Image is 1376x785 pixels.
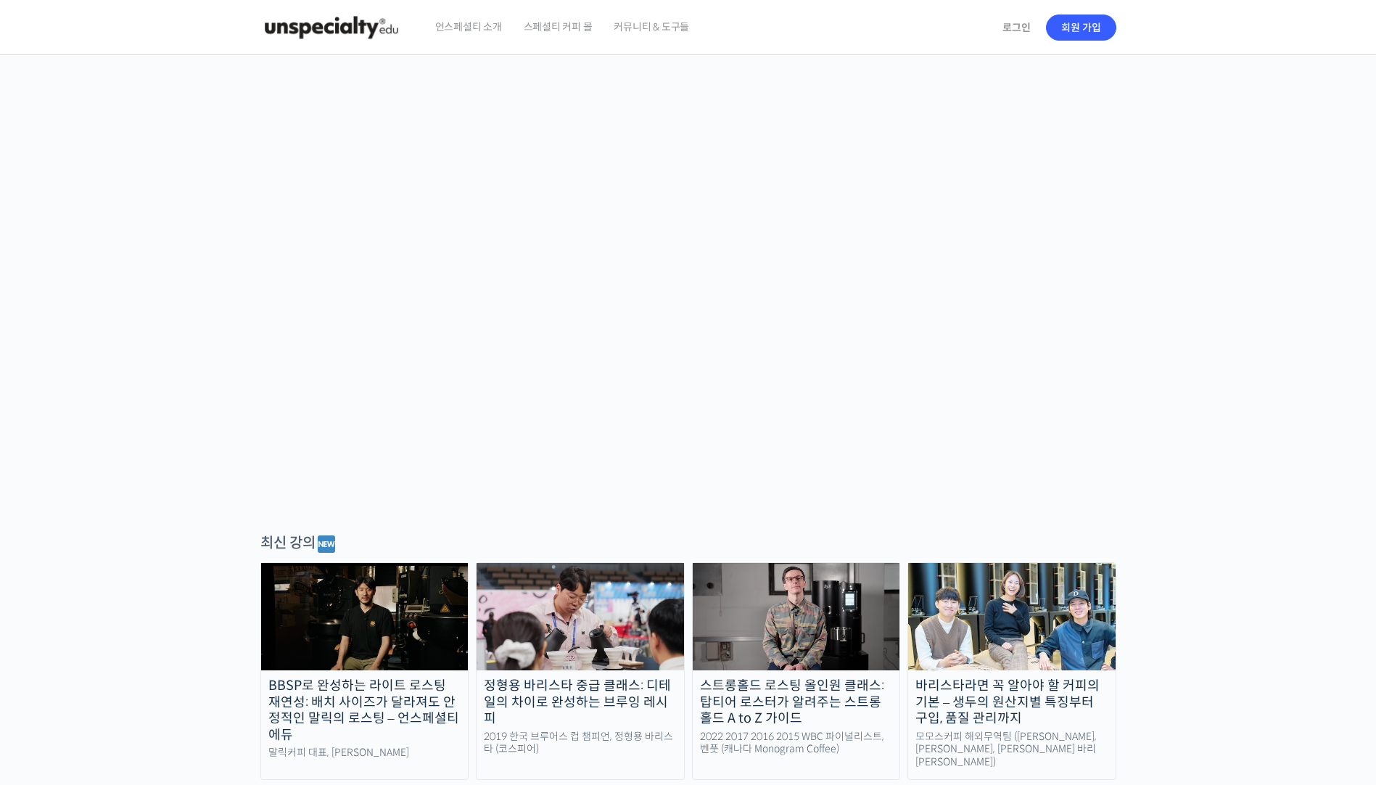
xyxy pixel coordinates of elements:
[260,562,469,780] a: BBSP로 완성하는 라이트 로스팅 재연성: 배치 사이즈가 달라져도 안정적인 말릭의 로스팅 – 언스페셜티 에듀 말릭커피 대표, [PERSON_NAME]
[477,678,684,727] div: 정형용 바리스타 중급 클래스: 디테일의 차이로 완성하는 브루잉 레시피
[261,747,469,760] div: 말릭커피 대표, [PERSON_NAME]
[318,535,335,553] img: 🆕
[692,562,901,780] a: 스트롱홀드 로스팅 올인원 클래스: 탑티어 로스터가 알려주는 스트롱홀드 A to Z 가이드 2022 2017 2016 2015 WBC 파이널리스트, 벤풋 (캐나다 Monogra...
[907,562,1116,780] a: 바리스타라면 꼭 알아야 할 커피의 기본 – 생두의 원산지별 특징부터 구입, 품질 관리까지 모모스커피 해외무역팀 ([PERSON_NAME], [PERSON_NAME], [PER...
[693,563,900,670] img: stronghold-roasting_course-thumbnail.jpg
[693,731,900,756] div: 2022 2017 2016 2015 WBC 파이널리스트, 벤풋 (캐나다 Monogram Coffee)
[476,562,685,780] a: 정형용 바리스타 중급 클래스: 디테일의 차이로 완성하는 브루잉 레시피 2019 한국 브루어스 컵 챔피언, 정형용 바리스타 (코스피어)
[693,678,900,727] div: 스트롱홀드 로스팅 올인원 클래스: 탑티어 로스터가 알려주는 스트롱홀드 A to Z 가이드
[908,731,1116,769] div: 모모스커피 해외무역팀 ([PERSON_NAME], [PERSON_NAME], [PERSON_NAME] 바리[PERSON_NAME])
[260,533,1116,555] div: 최신 강의
[994,11,1039,44] a: 로그인
[477,563,684,670] img: advanced-brewing_course-thumbnail.jpeg
[261,678,469,743] div: BBSP로 완성하는 라이트 로스팅 재연성: 배치 사이즈가 달라져도 안정적인 말릭의 로스팅 – 언스페셜티 에듀
[261,563,469,670] img: malic-roasting-class_course-thumbnail.jpg
[15,302,1362,322] p: 시간과 장소에 구애받지 않고, 검증된 커리큘럼으로
[477,731,684,756] div: 2019 한국 브루어스 컵 챔피언, 정형용 바리스타 (코스피어)
[908,563,1116,670] img: momos_course-thumbnail.jpg
[908,678,1116,727] div: 바리스타라면 꼭 알아야 할 커피의 기본 – 생두의 원산지별 특징부터 구입, 품질 관리까지
[15,222,1362,295] p: [PERSON_NAME]을 다하는 당신을 위해, 최고와 함께 만든 커피 클래스
[1046,15,1116,41] a: 회원 가입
